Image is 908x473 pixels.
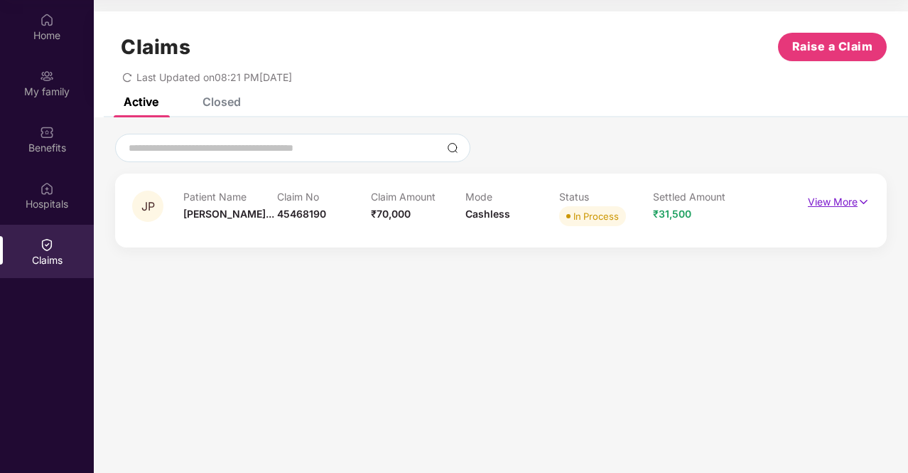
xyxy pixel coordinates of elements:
p: Status [559,191,653,203]
span: 45468190 [277,208,326,220]
div: Closed [202,95,241,109]
span: Last Updated on 08:21 PM[DATE] [136,71,292,83]
span: JP [141,201,155,213]
img: svg+xml;base64,PHN2ZyBpZD0iSG9zcGl0YWxzIiB4bWxucz0iaHR0cDovL3d3dy53My5vcmcvMjAwMC9zdmciIHdpZHRoPS... [40,181,54,196]
span: redo [122,71,132,83]
span: ₹31,500 [653,208,691,220]
p: View More [808,191,870,210]
h1: Claims [121,35,190,59]
img: svg+xml;base64,PHN2ZyB4bWxucz0iaHR0cDovL3d3dy53My5vcmcvMjAwMC9zdmciIHdpZHRoPSIxNyIgaGVpZ2h0PSIxNy... [858,194,870,210]
button: Raise a Claim [778,33,887,61]
div: In Process [573,209,619,223]
span: Raise a Claim [792,38,873,55]
img: svg+xml;base64,PHN2ZyBpZD0iQ2xhaW0iIHhtbG5zPSJodHRwOi8vd3d3LnczLm9yZy8yMDAwL3N2ZyIgd2lkdGg9IjIwIi... [40,238,54,252]
img: svg+xml;base64,PHN2ZyBpZD0iQmVuZWZpdHMiIHhtbG5zPSJodHRwOi8vd3d3LnczLm9yZy8yMDAwL3N2ZyIgd2lkdGg9Ij... [40,125,54,139]
img: svg+xml;base64,PHN2ZyBpZD0iSG9tZSIgeG1sbnM9Imh0dHA6Ly93d3cudzMub3JnLzIwMDAvc3ZnIiB3aWR0aD0iMjAiIG... [40,13,54,27]
img: svg+xml;base64,PHN2ZyBpZD0iU2VhcmNoLTMyeDMyIiB4bWxucz0iaHR0cDovL3d3dy53My5vcmcvMjAwMC9zdmciIHdpZH... [447,142,458,154]
p: Claim Amount [371,191,465,203]
img: svg+xml;base64,PHN2ZyB3aWR0aD0iMjAiIGhlaWdodD0iMjAiIHZpZXdCb3g9IjAgMCAyMCAyMCIgZmlsbD0ibm9uZSIgeG... [40,69,54,83]
span: Cashless [465,208,510,220]
p: Claim No [277,191,371,203]
p: Mode [465,191,559,203]
span: [PERSON_NAME]... [183,208,274,220]
div: Active [124,95,158,109]
span: ₹70,000 [371,208,411,220]
p: Patient Name [183,191,277,203]
p: Settled Amount [653,191,747,203]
